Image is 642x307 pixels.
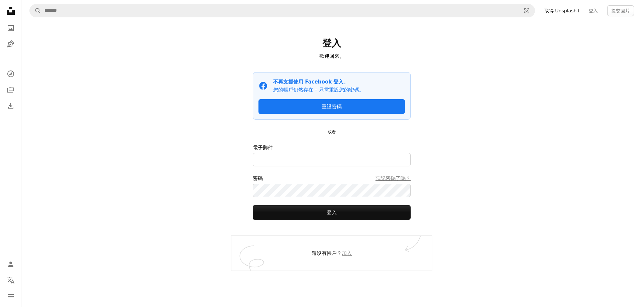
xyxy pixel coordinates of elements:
a: 下載歷史記錄 [4,99,17,113]
button: 選單 [4,290,17,303]
font: 歡迎回來。 [319,53,344,59]
a: 重設密碼 [258,99,405,114]
font: 提交圖片 [611,8,630,13]
a: 登入 / 註冊 [4,258,17,271]
font: 重設密碼 [322,104,342,110]
a: 忘記密碼了嗎？ [376,174,411,182]
font: 密碼 [253,175,263,181]
font: 還沒有帳戶？ [312,250,342,256]
button: 搜尋 Unsplash [30,4,41,17]
font: 登入 [588,8,598,13]
button: 視覺搜尋 [519,4,535,17]
font: 您的帳戶仍然存在 – 只需重設您的密碼。 [273,87,364,93]
a: 插圖 [4,37,17,51]
button: 提交圖片 [607,5,634,16]
font: 電子郵件 [253,145,273,151]
a: 加入 [342,250,352,256]
button: 語言 [4,274,17,287]
font: 或者 [328,130,336,134]
button: 登入 [253,205,411,220]
a: 取得 Unsplash+ [540,5,584,16]
font: 登入 [322,38,341,49]
form: 在全站範圍內尋找視覺效果 [29,4,535,17]
font: 取得 Unsplash+ [544,8,580,13]
a: 登入 [584,5,602,16]
a: 照片 [4,21,17,35]
font: 登入 [327,209,337,215]
input: 密碼忘記密碼了嗎？ [253,184,411,197]
input: 電子郵件 [253,153,411,166]
a: 探索 [4,67,17,81]
font: 不再支援使用 Facebook 登入。 [273,79,348,85]
font: 忘記密碼了嗎？ [376,175,411,181]
a: 收藏 [4,83,17,97]
a: 首頁 — Unsplash [4,4,17,19]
